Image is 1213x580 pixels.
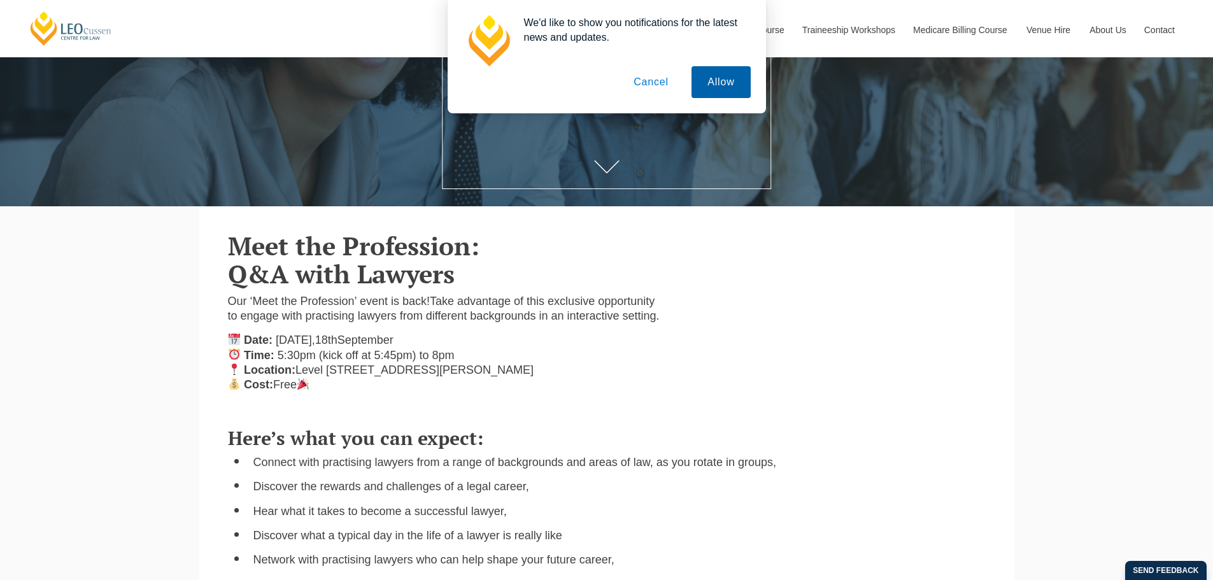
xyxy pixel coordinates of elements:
[228,333,662,393] p: Level [STREET_ADDRESS][PERSON_NAME] Free
[228,295,660,322] span: Take advantage of this exclusive opportunity to engage with practising lawyers from different bac...
[244,349,274,362] strong: Time:
[229,364,240,375] img: 📍
[253,553,614,566] span: Network with practising lawyers who can help shape your future career,
[618,66,685,98] button: Cancel
[229,378,240,390] img: 💰
[228,229,479,262] b: Meet the Profession:
[276,334,315,346] span: [DATE],
[253,480,529,493] span: Discover the rewards and challenges of a legal career,
[463,15,514,66] img: notification icon
[228,425,483,451] span: Here’s what you can expect:
[253,456,776,469] span: Connect with practising lawyers from a range of backgrounds and areas of law, as you rotate in gr...
[315,334,328,346] span: 18
[228,295,430,308] span: Our ‘Meet the Profession’ event is back!
[692,66,750,98] button: Allow
[514,15,751,45] div: We'd like to show you notifications for the latest news and updates.
[278,349,455,362] span: 5:30pm (kick off at 5:45pm) to 8pm
[253,529,562,542] span: Discover what a typical day in the life of a lawyer is really like
[244,378,273,391] strong: Cost:
[337,334,394,346] span: September
[228,257,455,290] b: Q&A with Lawyers
[253,505,507,518] span: Hear what it takes to become a successful lawyer,
[328,334,337,346] span: th
[244,364,295,376] strong: Location:
[229,334,240,345] img: 📅
[297,378,309,390] img: 🎉
[244,334,273,346] strong: Date:
[229,348,240,360] img: ⏰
